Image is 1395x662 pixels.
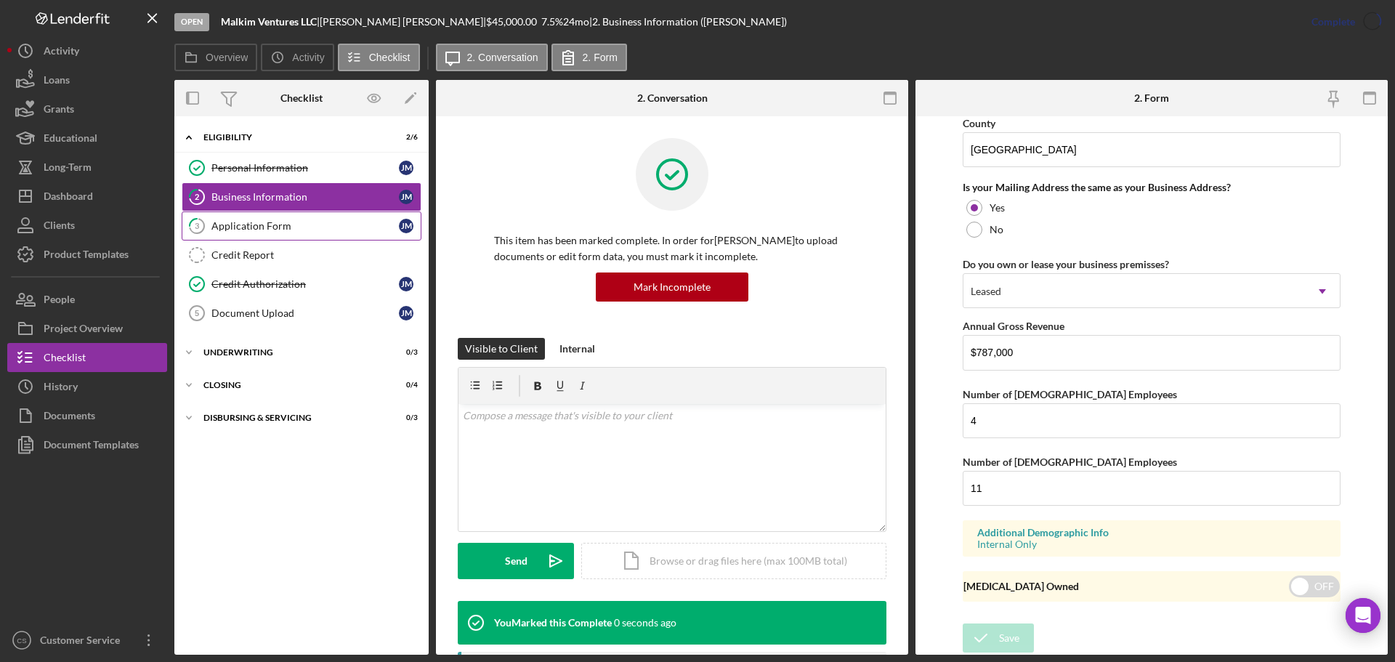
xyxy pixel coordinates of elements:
div: Product Templates [44,240,129,273]
label: No [990,224,1003,235]
button: Send [458,543,574,579]
div: 0 / 3 [392,413,418,422]
div: Personal Information [211,162,399,174]
a: 2Business InformationJM [182,182,421,211]
label: 2. Form [583,52,618,63]
label: Checklist [369,52,411,63]
div: Credit Authorization [211,278,399,290]
button: Overview [174,44,257,71]
time: 2025-08-14 19:56 [614,617,676,629]
tspan: 3 [195,221,199,230]
a: Loans [7,65,167,94]
a: 5Document UploadJM [182,299,421,328]
div: Activity [44,36,79,69]
div: Grants [44,94,74,127]
div: 0 / 4 [392,381,418,389]
button: Activity [261,44,333,71]
div: Educational [44,124,97,156]
button: Visible to Client [458,338,545,360]
div: You Marked this Complete [494,617,612,629]
button: People [7,285,167,314]
div: 0 / 3 [392,348,418,357]
div: Visible to Client [465,338,538,360]
div: Save [999,623,1019,653]
div: [PERSON_NAME] [PERSON_NAME] | [320,16,486,28]
div: Documents [44,401,95,434]
label: Activity [292,52,324,63]
div: 2. Conversation [637,92,708,104]
div: J M [399,306,413,320]
div: Open [174,13,209,31]
div: Is your Mailing Address the same as your Business Address? [963,182,1341,193]
button: Complete [1297,7,1388,36]
a: History [7,372,167,401]
button: Activity [7,36,167,65]
button: Product Templates [7,240,167,269]
div: Open Intercom Messenger [1346,598,1380,633]
a: Credit Report [182,241,421,270]
div: Document Upload [211,307,399,319]
label: [MEDICAL_DATA] Owned [963,580,1079,592]
div: Business Information [211,191,399,203]
button: Grants [7,94,167,124]
div: Clients [44,211,75,243]
button: Document Templates [7,430,167,459]
button: Long-Term [7,153,167,182]
tspan: 5 [195,309,199,318]
text: CS [17,637,26,645]
button: Internal [552,338,602,360]
div: Long-Term [44,153,92,185]
button: 2. Form [551,44,627,71]
div: | 2. Business Information ([PERSON_NAME]) [589,16,787,28]
div: Internal Only [977,538,1326,550]
div: Mark Incomplete [634,273,711,302]
a: 3Application FormJM [182,211,421,241]
label: County [963,117,995,129]
button: Educational [7,124,167,153]
button: Checklist [7,343,167,372]
div: Checklist [280,92,323,104]
div: $45,000.00 [486,16,541,28]
div: Internal [559,338,595,360]
div: Complete [1311,7,1355,36]
div: Send [505,543,527,579]
a: Project Overview [7,314,167,343]
button: CSCustomer Service [7,626,167,655]
div: Dashboard [44,182,93,214]
label: Annual Gross Revenue [963,320,1064,332]
div: | [221,16,320,28]
div: J M [399,161,413,175]
div: J M [399,190,413,204]
div: 2. Form [1134,92,1169,104]
div: Credit Report [211,249,421,261]
button: Dashboard [7,182,167,211]
button: Mark Incomplete [596,273,748,302]
button: Clients [7,211,167,240]
tspan: 2 [195,192,199,201]
div: Additional Demographic Info [977,527,1326,538]
a: Credit AuthorizationJM [182,270,421,299]
label: 2. Conversation [467,52,538,63]
button: 2. Conversation [436,44,548,71]
a: Personal InformationJM [182,153,421,182]
div: Document Templates [44,430,139,463]
div: Disbursing & Servicing [203,413,381,422]
div: Underwriting [203,348,381,357]
div: Closing [203,381,381,389]
div: Customer Service [36,626,131,658]
b: Malkim Ventures LLC [221,15,317,28]
div: People [44,285,75,318]
button: Save [963,623,1034,653]
div: Leased [971,286,1001,297]
div: Project Overview [44,314,123,347]
div: J M [399,219,413,233]
label: Yes [990,202,1005,214]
